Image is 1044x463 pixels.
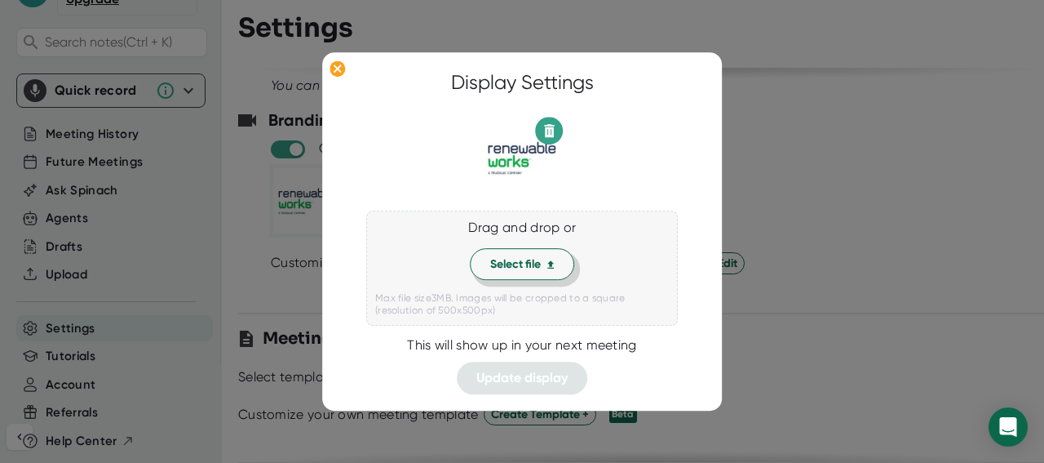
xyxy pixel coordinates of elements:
[457,363,587,395] button: Update display
[470,249,574,281] button: Select file
[481,118,563,199] img: picture
[490,256,554,274] span: Select file
[476,371,568,386] span: Update display
[989,407,1028,447] div: Open Intercom Messenger
[451,69,594,98] div: Display Settings
[375,293,669,318] div: Max file size 3 MB. Images will be cropped to a square (resolution of 500x500px)
[468,220,577,237] div: Drag and drop or
[407,338,636,354] div: This will show up in your next meeting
